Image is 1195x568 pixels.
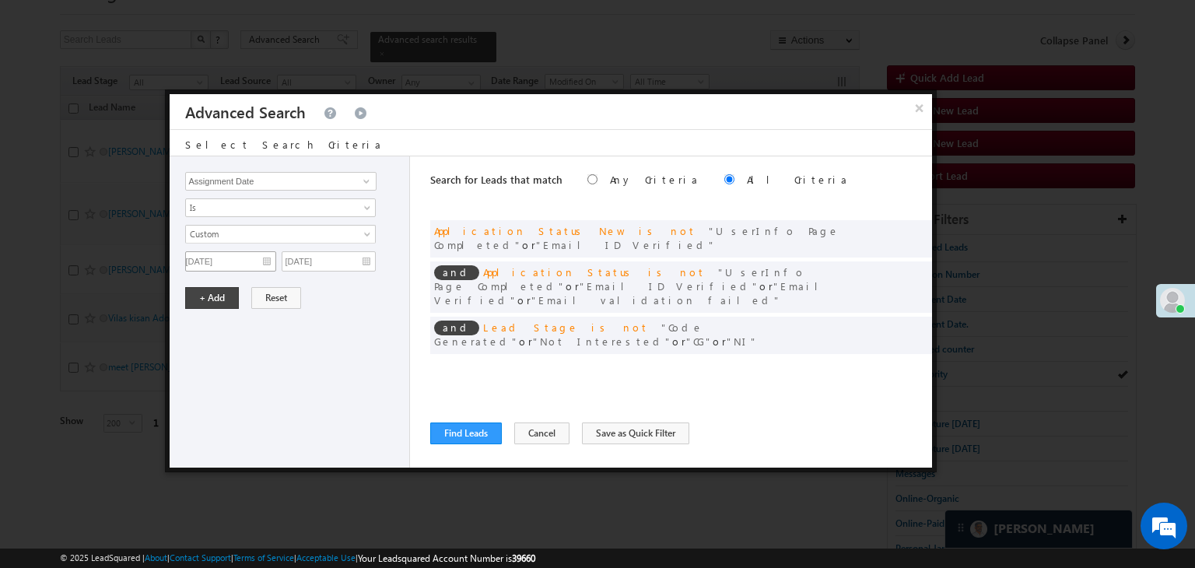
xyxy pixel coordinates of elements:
a: About [145,552,167,563]
span: Application Status [483,265,636,279]
button: × [907,94,932,121]
textarea: Type your message and hit 'Enter' [20,144,284,433]
span: NI [727,335,758,348]
label: Any Criteria [610,173,699,186]
span: is not [591,321,649,334]
img: d_60004797649_company_0_60004797649 [26,82,65,102]
div: Chat with us now [81,82,261,102]
span: Not Interested [533,335,672,348]
span: Code Generated [434,321,703,348]
a: Terms of Service [233,552,294,563]
span: or [434,224,839,251]
span: or or or [434,321,758,348]
span: is not [648,265,706,279]
span: UserInfo Page Completed [434,265,805,293]
span: 39660 [512,552,535,564]
span: is not [639,224,696,237]
button: Reset [251,287,301,309]
span: Email ID Verified [536,238,716,251]
span: Lead Stage [483,321,579,334]
span: Your Leadsquared Account Number is [358,552,535,564]
span: Email Verified [434,279,830,307]
h3: Advanced Search [185,94,306,129]
span: Email ID Verified [580,279,759,293]
span: Select Search Criteria [185,138,383,151]
input: Type to Search [185,172,377,191]
button: Cancel [514,422,569,444]
span: and [434,265,479,280]
span: © 2025 LeadSquared | | | | | [60,551,535,566]
button: Save as Quick Filter [582,422,689,444]
div: Minimize live chat window [255,8,293,45]
span: Custom [186,227,355,241]
span: Search for Leads that match [430,173,562,186]
span: or or or [434,265,830,307]
span: UserInfo Page Completed [434,224,839,251]
span: CG [686,335,713,348]
a: Acceptable Use [296,552,356,563]
span: Is [186,201,355,215]
span: Email validation failed [531,293,781,307]
a: Custom [185,225,376,244]
label: All Criteria [747,173,849,186]
em: Start Chat [212,447,282,468]
span: and [434,321,479,335]
span: Application Status New [434,224,626,237]
a: Contact Support [170,552,231,563]
a: Show All Items [355,174,374,189]
button: Find Leads [430,422,502,444]
a: Is [185,198,376,217]
button: + Add [185,287,239,309]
